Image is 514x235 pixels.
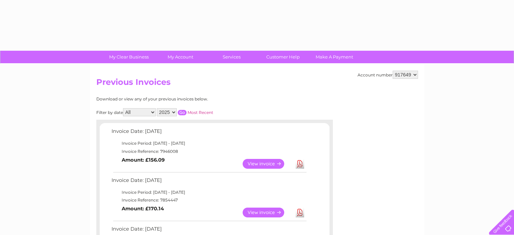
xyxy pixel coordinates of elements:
[358,71,418,79] div: Account number
[307,51,362,63] a: Make A Payment
[243,159,292,169] a: View
[255,51,311,63] a: Customer Help
[122,206,164,212] b: Amount: £170.14
[122,157,165,163] b: Amount: £156.09
[110,127,308,139] td: Invoice Date: [DATE]
[110,139,308,147] td: Invoice Period: [DATE] - [DATE]
[204,51,260,63] a: Services
[96,108,274,116] div: Filter by date
[152,51,208,63] a: My Account
[110,176,308,188] td: Invoice Date: [DATE]
[110,188,308,196] td: Invoice Period: [DATE] - [DATE]
[110,147,308,156] td: Invoice Reference: 7946008
[188,110,213,115] a: Most Recent
[296,159,304,169] a: Download
[96,77,418,90] h2: Previous Invoices
[243,208,292,217] a: View
[96,97,274,101] div: Download or view any of your previous invoices below.
[110,196,308,204] td: Invoice Reference: 7854447
[101,51,157,63] a: My Clear Business
[296,208,304,217] a: Download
